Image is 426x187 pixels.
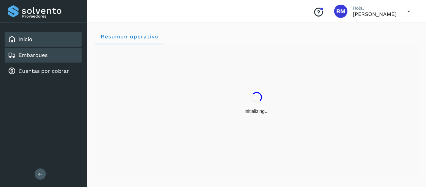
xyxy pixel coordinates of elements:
[22,14,79,19] p: Proveedores
[100,33,159,40] span: Resumen operativo
[18,52,48,58] a: Embarques
[353,5,397,11] p: Hola,
[353,11,397,17] p: RICARDO MONTEMAYOR
[18,68,69,74] a: Cuentas por cobrar
[18,36,32,42] a: Inicio
[5,64,82,78] div: Cuentas por cobrar
[5,32,82,47] div: Inicio
[5,48,82,63] div: Embarques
